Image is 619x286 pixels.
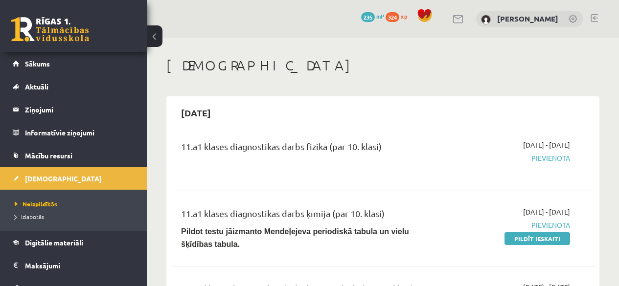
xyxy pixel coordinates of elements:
[25,238,83,247] span: Digitālie materiāli
[13,144,135,167] a: Mācību resursi
[376,12,384,20] span: mP
[166,57,599,74] h1: [DEMOGRAPHIC_DATA]
[25,98,135,121] legend: Ziņojumi
[13,52,135,75] a: Sākums
[181,207,436,225] div: 11.a1 klases diagnostikas darbs ķīmijā (par 10. klasi)
[361,12,375,22] span: 235
[13,98,135,121] a: Ziņojumi
[450,220,570,230] span: Pievienota
[25,59,50,68] span: Sākums
[523,207,570,217] span: [DATE] - [DATE]
[361,12,384,20] a: 235 mP
[401,12,407,20] span: xp
[481,15,491,24] img: Dominiks Kozlovskis
[13,231,135,254] a: Digitālie materiāli
[13,167,135,190] a: [DEMOGRAPHIC_DATA]
[13,121,135,144] a: Informatīvie ziņojumi
[15,200,57,208] span: Neizpildītās
[15,213,44,220] span: Izlabotās
[11,17,89,42] a: Rīgas 1. Tālmācības vidusskola
[25,82,48,91] span: Aktuāli
[13,254,135,277] a: Maksājumi
[13,75,135,98] a: Aktuāli
[25,121,135,144] legend: Informatīvie ziņojumi
[386,12,412,20] a: 324 xp
[181,140,436,158] div: 11.a1 klases diagnostikas darbs fizikā (par 10. klasi)
[497,14,558,23] a: [PERSON_NAME]
[25,174,102,183] span: [DEMOGRAPHIC_DATA]
[450,153,570,163] span: Pievienota
[15,212,137,221] a: Izlabotās
[25,151,72,160] span: Mācību resursi
[386,12,399,22] span: 324
[25,254,135,277] legend: Maksājumi
[15,199,137,208] a: Neizpildītās
[171,101,221,124] h2: [DATE]
[504,232,570,245] a: Pildīt ieskaiti
[181,227,409,248] b: Pildot testu jāizmanto Mendeļejeva periodiskā tabula un vielu šķīdības tabula.
[523,140,570,150] span: [DATE] - [DATE]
